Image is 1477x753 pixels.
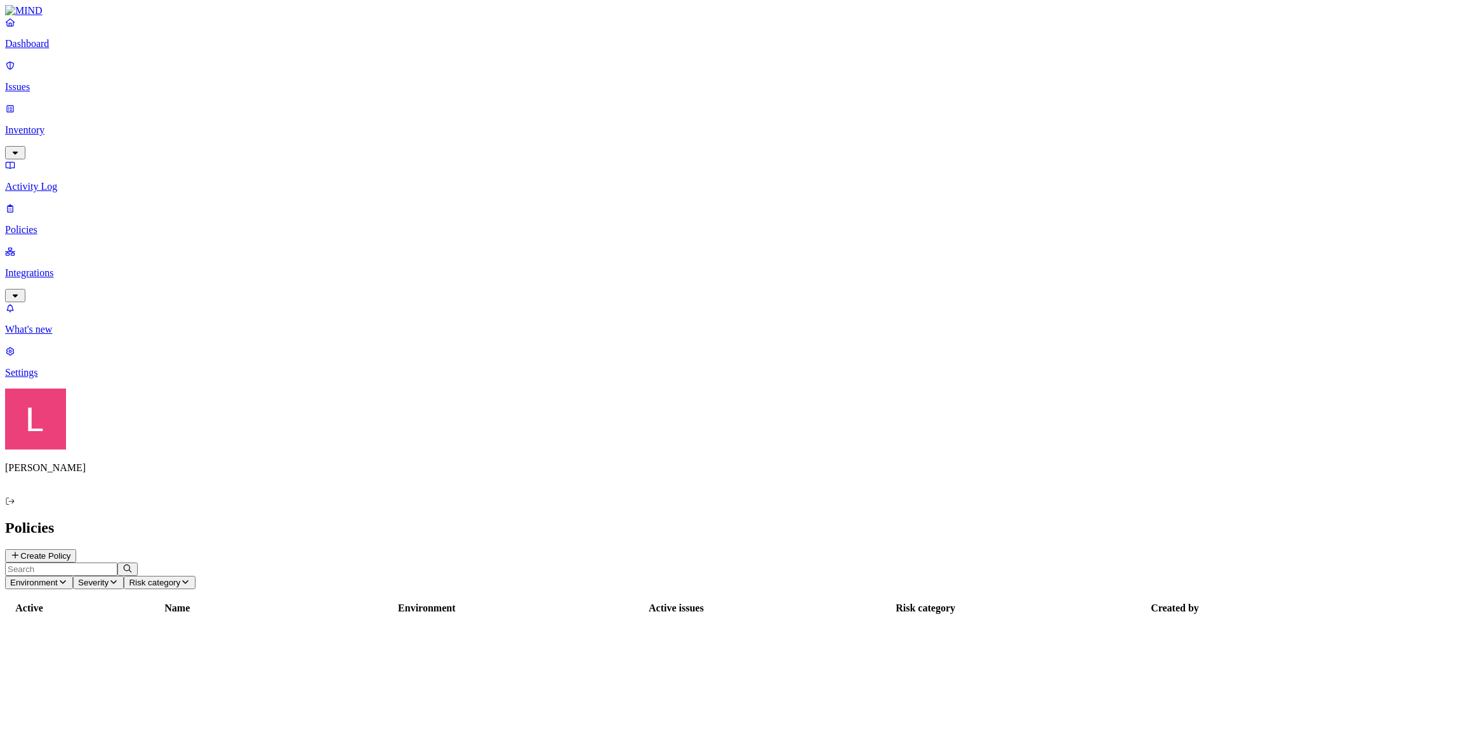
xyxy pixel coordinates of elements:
a: Activity Log [5,159,1472,192]
input: Search [5,563,117,576]
h2: Policies [5,519,1472,536]
p: Issues [5,81,1472,93]
span: Risk category [129,578,180,587]
a: Integrations [5,246,1472,300]
a: What's new [5,302,1472,335]
div: Name [54,603,301,614]
p: Activity Log [5,181,1472,192]
span: Environment [10,578,58,587]
div: Created by [1052,603,1299,614]
a: Policies [5,203,1472,236]
p: Dashboard [5,38,1472,50]
p: Integrations [5,267,1472,279]
span: Severity [78,578,109,587]
a: Settings [5,345,1472,378]
div: Environment [303,603,550,614]
div: Risk category [802,603,1049,614]
a: Dashboard [5,17,1472,50]
a: MIND [5,5,1472,17]
div: Active issues [553,603,800,614]
button: Create Policy [5,549,76,563]
p: Inventory [5,124,1472,136]
p: What's new [5,324,1472,335]
a: Issues [5,60,1472,93]
p: Policies [5,224,1472,236]
p: [PERSON_NAME] [5,462,1472,474]
img: Landen Brown [5,389,66,450]
img: MIND [5,5,43,17]
a: Inventory [5,103,1472,157]
div: Active [7,603,51,614]
p: Settings [5,367,1472,378]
